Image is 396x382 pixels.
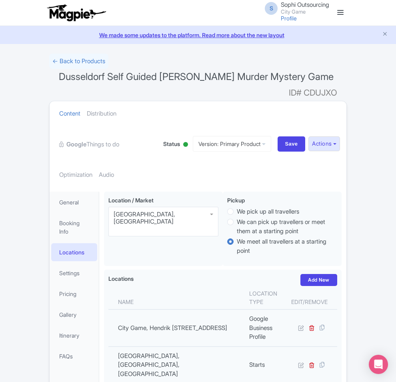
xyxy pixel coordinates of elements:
[281,9,329,14] small: City Game
[51,214,97,240] a: Booking Info
[5,31,391,39] a: We made some updates to the platform. Read more about the new layout
[382,30,388,39] button: Close announcement
[51,306,97,324] a: Gallery
[51,264,97,282] a: Settings
[108,310,244,347] td: City Game, Hendrik [STREET_ADDRESS]
[281,1,329,8] span: Sophi Outsourcing
[163,140,180,148] span: Status
[237,218,337,236] label: We can pick up travellers or meet them at a starting point
[45,4,107,22] img: logo-ab69f6fb50320c5b225c76a69d11143b.png
[227,197,245,204] span: Pickup
[108,274,134,283] label: Locations
[108,197,154,204] span: Location / Market
[99,162,114,188] a: Audio
[51,326,97,344] a: Itinerary
[108,286,244,310] th: Name
[59,132,119,157] a: GoogleThings to do
[300,274,337,286] a: Add New
[308,136,340,151] button: Actions
[66,140,86,149] strong: Google
[59,101,80,126] a: Content
[59,71,334,82] span: Dusseldorf Self Guided [PERSON_NAME] Murder Mystery Game
[237,207,299,216] label: We pick up all travellers
[87,101,116,126] a: Distribution
[59,162,92,188] a: Optimization
[369,355,388,374] div: Open Intercom Messenger
[49,54,108,69] a: ← Back to Products
[51,243,97,261] a: Locations
[289,85,337,101] span: ID# CDUJXO
[237,237,337,255] label: We meet all travellers at a starting point
[182,139,190,151] div: Active
[193,136,271,152] a: Version: Primary Product
[114,211,213,225] div: [GEOGRAPHIC_DATA], [GEOGRAPHIC_DATA]
[51,347,97,365] a: FAQs
[278,136,306,152] input: Save
[51,285,97,303] a: Pricing
[265,2,278,15] span: S
[244,310,286,347] td: Google Business Profile
[281,15,297,22] a: Profile
[244,286,286,310] th: Location type
[260,2,329,14] a: S Sophi Outsourcing City Game
[286,286,337,310] th: Edit/Remove
[51,193,97,211] a: General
